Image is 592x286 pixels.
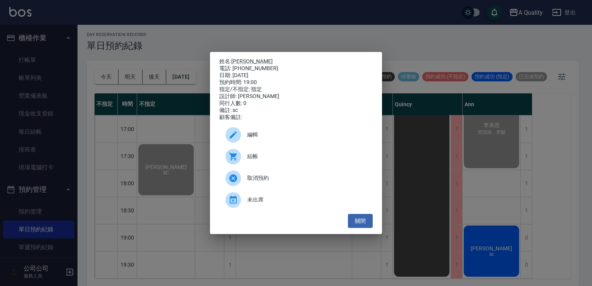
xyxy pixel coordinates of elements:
[247,131,367,139] span: 編輯
[219,100,373,107] div: 同行人數: 0
[348,214,373,228] button: 關閉
[219,79,373,86] div: 預約時間: 19:00
[231,58,273,64] a: [PERSON_NAME]
[219,124,373,146] div: 編輯
[219,107,373,114] div: 備註: sc
[219,146,373,167] a: 結帳
[247,196,367,204] span: 未出席
[219,65,373,72] div: 電話: [PHONE_NUMBER]
[219,167,373,189] div: 取消預約
[219,86,373,93] div: 指定/不指定: 指定
[247,174,367,182] span: 取消預約
[219,72,373,79] div: 日期: [DATE]
[219,93,373,100] div: 設計師: [PERSON_NAME]
[219,114,373,121] div: 顧客備註:
[219,58,373,65] p: 姓名:
[247,152,367,160] span: 結帳
[219,189,373,211] div: 未出席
